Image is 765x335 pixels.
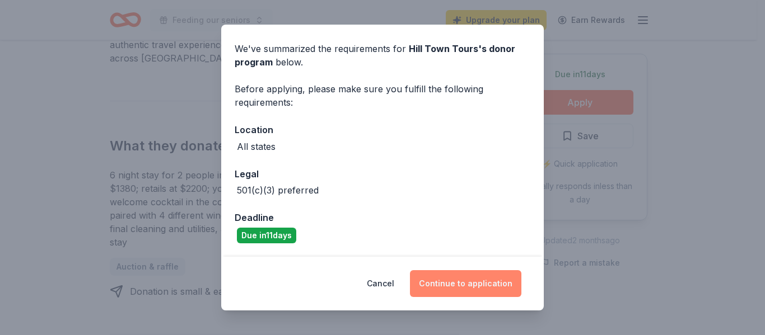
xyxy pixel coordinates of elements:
[237,183,319,197] div: 501(c)(3) preferred
[235,42,530,69] div: We've summarized the requirements for below.
[237,140,276,153] div: All states
[410,270,521,297] button: Continue to application
[235,167,530,181] div: Legal
[235,82,530,109] div: Before applying, please make sure you fulfill the following requirements:
[235,122,530,137] div: Location
[235,210,530,225] div: Deadline
[237,228,296,243] div: Due in 11 days
[367,270,394,297] button: Cancel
